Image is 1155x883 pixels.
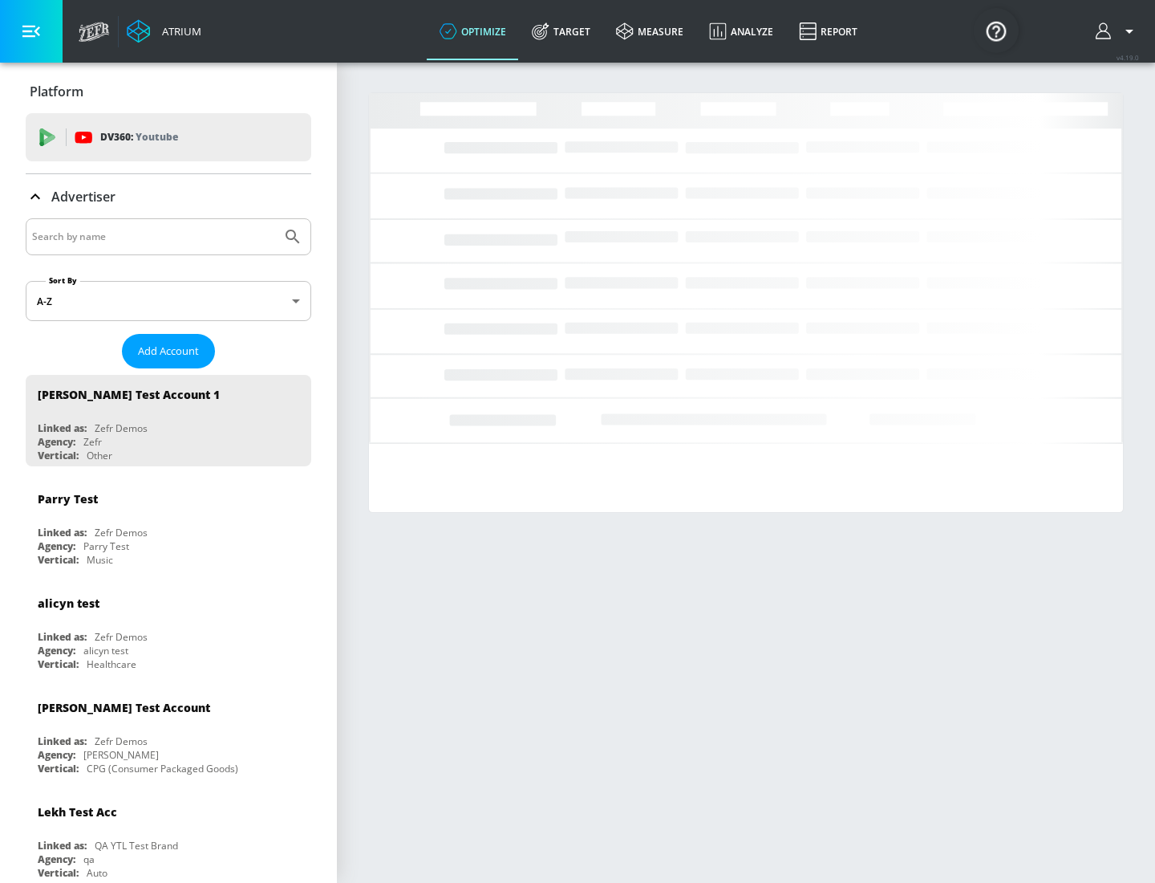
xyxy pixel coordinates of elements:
[87,553,113,567] div: Music
[87,449,112,462] div: Other
[38,387,220,402] div: [PERSON_NAME] Test Account 1
[136,128,178,145] p: Youtube
[83,644,128,657] div: alicyn test
[974,8,1019,53] button: Open Resource Center
[95,526,148,539] div: Zefr Demos
[38,435,75,449] div: Agency:
[38,630,87,644] div: Linked as:
[26,584,311,675] div: alicyn testLinked as:Zefr DemosAgency:alicyn testVertical:Healthcare
[26,479,311,571] div: Parry TestLinked as:Zefr DemosAgency:Parry TestVertical:Music
[38,734,87,748] div: Linked as:
[38,700,210,715] div: [PERSON_NAME] Test Account
[26,281,311,321] div: A-Z
[38,839,87,852] div: Linked as:
[83,748,159,762] div: [PERSON_NAME]
[38,526,87,539] div: Linked as:
[127,19,201,43] a: Atrium
[38,644,75,657] div: Agency:
[156,24,201,39] div: Atrium
[786,2,870,60] a: Report
[38,804,117,820] div: Lekh Test Acc
[26,69,311,114] div: Platform
[95,839,178,852] div: QA YTL Test Brand
[26,688,311,779] div: [PERSON_NAME] Test AccountLinked as:Zefr DemosAgency:[PERSON_NAME]Vertical:CPG (Consumer Packaged...
[38,748,75,762] div: Agency:
[87,762,238,775] div: CPG (Consumer Packaged Goods)
[38,657,79,671] div: Vertical:
[38,596,99,611] div: alicyn test
[603,2,696,60] a: measure
[51,188,115,205] p: Advertiser
[38,491,98,507] div: Parry Test
[38,852,75,866] div: Agency:
[95,734,148,748] div: Zefr Demos
[100,128,178,146] p: DV360:
[1116,53,1139,62] span: v 4.19.0
[95,630,148,644] div: Zefr Demos
[95,421,148,435] div: Zefr Demos
[696,2,786,60] a: Analyze
[26,375,311,466] div: [PERSON_NAME] Test Account 1Linked as:Zefr DemosAgency:ZefrVertical:Other
[83,435,102,449] div: Zefr
[30,83,83,100] p: Platform
[38,866,79,880] div: Vertical:
[83,852,95,866] div: qa
[87,866,107,880] div: Auto
[122,334,215,368] button: Add Account
[46,275,80,286] label: Sort By
[38,553,79,567] div: Vertical:
[138,342,199,360] span: Add Account
[87,657,136,671] div: Healthcare
[26,174,311,219] div: Advertiser
[38,539,75,553] div: Agency:
[83,539,129,553] div: Parry Test
[427,2,519,60] a: optimize
[38,449,79,462] div: Vertical:
[519,2,603,60] a: Target
[38,762,79,775] div: Vertical:
[32,226,275,247] input: Search by name
[38,421,87,435] div: Linked as:
[26,113,311,161] div: DV360: Youtube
